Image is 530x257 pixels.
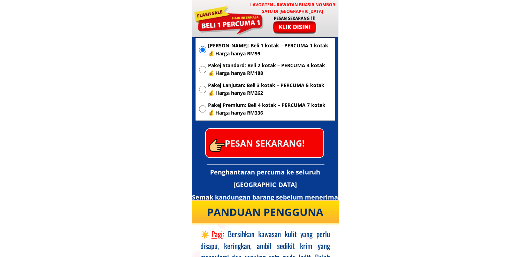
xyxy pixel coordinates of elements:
[208,42,331,57] span: [PERSON_NAME]: Beli 1 kotak – PERCUMA 1 kotak 💰 Harga hanya RM99
[198,204,333,220] div: PANDUAN PENGGUNA
[208,101,331,117] span: Pakej Premium: Beli 4 kotak – PERCUMA 7 kotak 💰 Harga hanya RM336
[208,62,331,77] span: Pakej Standard: Beli 2 kotak – PERCUMA 3 kotak 💰 Harga hanya RM188
[247,1,338,15] h3: LAVOGTEN - Rawatan Buasir Nombor Satu di [GEOGRAPHIC_DATA]
[208,81,331,97] span: Pakej Lanjutan: Beli 3 kotak – PERCUMA 5 kotak 💰 Harga hanya RM262
[192,166,338,203] h3: Penghantaran percuma ke seluruh [GEOGRAPHIC_DATA] Semak kandungan barang sebelum menerima
[206,129,323,157] p: PESAN SEKARANG!
[212,228,223,239] span: Pagi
